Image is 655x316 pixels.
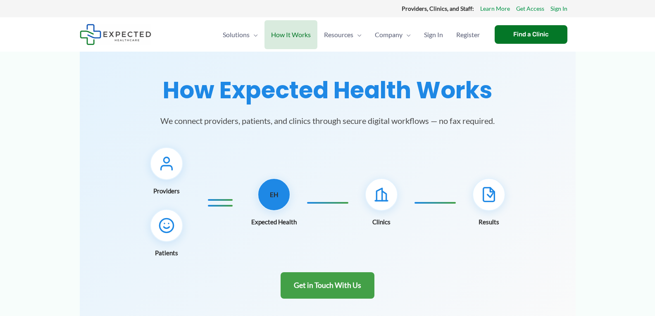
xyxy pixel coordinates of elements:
[270,189,278,200] span: EH
[402,5,474,12] strong: Providers, Clinics, and Staff:
[495,25,567,44] a: Find a Clinic
[403,20,411,49] span: Menu Toggle
[480,3,510,14] a: Learn More
[90,76,566,104] h1: How Expected Health Works
[372,216,391,228] span: Clinics
[317,20,368,49] a: ResourcesMenu Toggle
[550,3,567,14] a: Sign In
[142,114,514,127] p: We connect providers, patients, and clinics through secure digital workflows — no fax required.
[281,272,374,299] a: Get in Touch With Us
[479,216,499,228] span: Results
[271,20,311,49] span: How It Works
[417,20,450,49] a: Sign In
[250,20,258,49] span: Menu Toggle
[216,20,486,49] nav: Primary Site Navigation
[353,20,362,49] span: Menu Toggle
[456,20,480,49] span: Register
[324,20,353,49] span: Resources
[80,24,151,45] img: Expected Healthcare Logo - side, dark font, small
[516,3,544,14] a: Get Access
[216,20,264,49] a: SolutionsMenu Toggle
[264,20,317,49] a: How It Works
[375,20,403,49] span: Company
[251,216,297,228] span: Expected Health
[155,247,178,259] span: Patients
[368,20,417,49] a: CompanyMenu Toggle
[424,20,443,49] span: Sign In
[450,20,486,49] a: Register
[153,185,180,197] span: Providers
[223,20,250,49] span: Solutions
